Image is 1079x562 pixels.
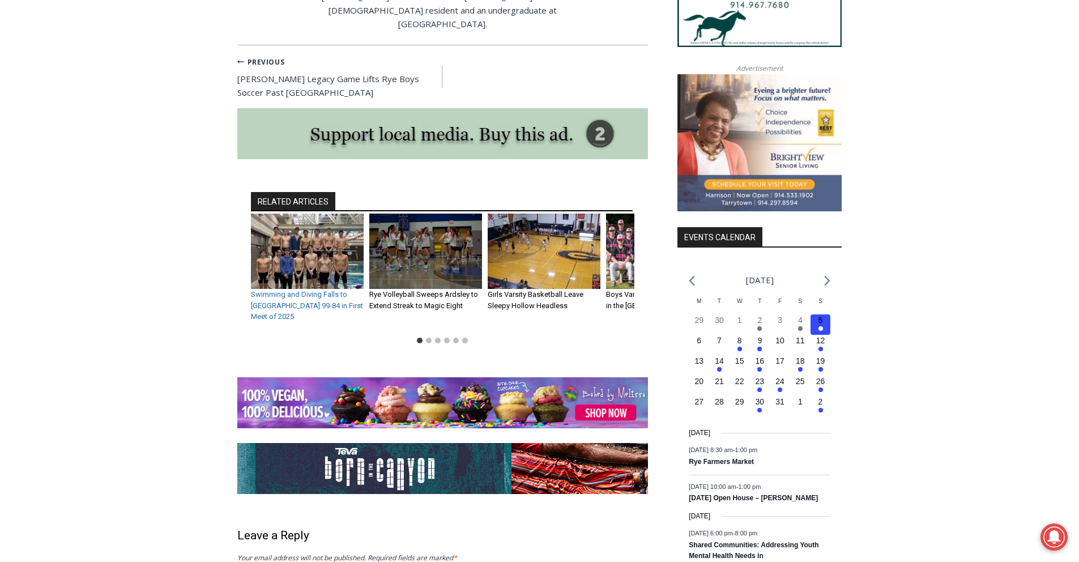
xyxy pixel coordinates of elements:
img: Brightview Senior Living [677,74,842,211]
button: 29 [689,314,709,335]
time: 6 [697,336,701,345]
button: 17 [770,355,790,376]
span: Intern @ [DOMAIN_NAME] [296,113,525,138]
button: 9 Has events [750,335,770,355]
time: 30 [715,316,724,325]
button: 29 [730,396,750,416]
span: [DATE] 8:30 am [689,446,732,453]
button: 14 Has events [709,355,730,376]
time: - [689,530,757,537]
time: 31 [775,397,784,406]
time: 5 [818,316,823,325]
span: T [758,298,761,304]
div: 2 of 6 [369,214,482,330]
button: 24 Has events [770,376,790,396]
a: Previous month [689,275,695,286]
div: 3 of 6 [488,214,600,330]
a: Rye Farmers Market [689,458,754,467]
time: 29 [694,316,703,325]
div: Friday [770,297,790,314]
em: Has events [737,347,742,351]
div: Monday [689,297,709,314]
time: 28 [715,397,724,406]
time: 21 [715,377,724,386]
time: - [689,483,761,489]
a: [DATE] Open House – [PERSON_NAME] [689,494,818,503]
span: F [778,298,782,304]
button: Go to slide 1 [417,338,423,343]
em: Has events [798,326,803,331]
time: 16 [756,356,765,365]
button: 5 Has events [811,314,831,335]
div: 6 [132,96,137,107]
button: 4 Has events [790,314,811,335]
button: 1 [790,396,811,416]
time: 27 [694,397,703,406]
button: 22 [730,376,750,396]
button: Go to slide 5 [453,338,459,343]
img: Baked by Melissa [237,377,648,428]
button: 6 [689,335,709,355]
button: 28 [709,396,730,416]
button: 19 Has events [811,355,831,376]
button: 10 [770,335,790,355]
a: Rye Volleyball Sweeps Ardsley to Extend Streak to Magic Eight [369,290,478,310]
div: / [126,96,129,107]
div: Sunday [811,297,831,314]
span: 8:00 pm [735,530,757,537]
a: [PERSON_NAME] Read Sanctuary Fall Fest: [DATE] [1,113,164,141]
span: [DATE] 6:00 pm [689,530,732,537]
button: Go to slide 2 [426,338,432,343]
em: Has events [818,347,823,351]
time: 19 [816,356,825,365]
em: Has events [778,388,782,392]
time: 25 [796,377,805,386]
button: 25 [790,376,811,396]
button: 27 [689,396,709,416]
time: [DATE] [689,511,710,522]
button: Go to slide 3 [435,338,441,343]
div: Wednesday [730,297,750,314]
em: Has events [757,408,762,412]
button: 1 [730,314,750,335]
em: Has events [818,326,823,331]
time: 18 [796,356,805,365]
time: 17 [775,356,784,365]
button: Go to slide 4 [444,338,450,343]
div: Tuesday [709,297,730,314]
time: 20 [694,377,703,386]
h2: RELATED ARTICLES [251,192,335,211]
button: 2 Has events [750,314,770,335]
button: 26 Has events [811,376,831,396]
span: W [737,298,742,304]
button: 11 [790,335,811,355]
time: 15 [735,356,744,365]
button: Go to slide 6 [462,338,468,343]
time: 11 [796,336,805,345]
time: 9 [757,336,762,345]
time: 12 [816,336,825,345]
ul: Select a slide to show [251,336,634,345]
button: 18 Has events [790,355,811,376]
time: 30 [756,397,765,406]
em: Has events [757,367,762,372]
button: 7 [709,335,730,355]
span: T [718,298,721,304]
button: 8 Has events [730,335,750,355]
button: 20 [689,376,709,396]
span: S [798,298,802,304]
button: 30 Has events [750,396,770,416]
time: 1 [737,316,742,325]
span: [DATE] 10:00 am [689,483,736,489]
small: Previous [237,57,285,67]
div: 3 [118,96,123,107]
time: 8 [737,336,742,345]
time: 10 [775,336,784,345]
time: 13 [694,356,703,365]
h4: [PERSON_NAME] Read Sanctuary Fall Fest: [DATE] [9,114,145,140]
span: S [818,298,822,304]
em: Has events [757,326,762,331]
div: Thursday [750,297,770,314]
h2: Events Calendar [677,227,762,246]
button: 30 [709,314,730,335]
